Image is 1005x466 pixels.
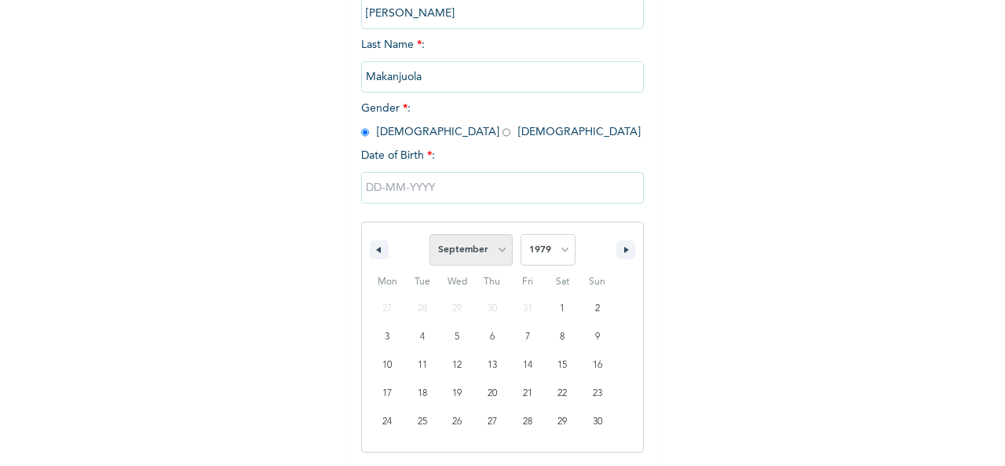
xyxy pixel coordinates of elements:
[523,380,532,408] span: 21
[361,61,644,93] input: Enter your last name
[510,380,545,408] button: 21
[361,172,644,204] input: DD-MM-YYYY
[523,408,532,436] span: 28
[593,380,602,408] span: 23
[579,323,615,351] button: 9
[545,380,580,408] button: 22
[510,323,545,351] button: 7
[385,323,389,351] span: 3
[579,295,615,323] button: 2
[370,323,405,351] button: 3
[418,408,427,436] span: 25
[382,351,392,380] span: 10
[545,351,580,380] button: 15
[523,351,532,380] span: 14
[488,380,497,408] span: 20
[418,380,427,408] span: 18
[370,351,405,380] button: 10
[510,408,545,436] button: 28
[475,351,510,380] button: 13
[557,380,567,408] span: 22
[405,408,440,436] button: 25
[382,380,392,408] span: 17
[475,323,510,351] button: 6
[545,295,580,323] button: 1
[557,351,567,380] span: 15
[579,408,615,436] button: 30
[510,270,545,295] span: Fri
[545,323,580,351] button: 8
[595,295,600,323] span: 2
[440,270,475,295] span: Wed
[418,351,427,380] span: 11
[560,295,565,323] span: 1
[452,351,462,380] span: 12
[361,148,435,164] span: Date of Birth :
[579,351,615,380] button: 16
[475,270,510,295] span: Thu
[510,351,545,380] button: 14
[595,323,600,351] span: 9
[452,408,462,436] span: 26
[579,270,615,295] span: Sun
[405,351,440,380] button: 11
[545,408,580,436] button: 29
[475,380,510,408] button: 20
[370,380,405,408] button: 17
[370,408,405,436] button: 24
[361,39,644,83] span: Last Name :
[593,408,602,436] span: 30
[440,323,475,351] button: 5
[488,408,497,436] span: 27
[560,323,565,351] span: 8
[475,408,510,436] button: 27
[545,270,580,295] span: Sat
[488,351,497,380] span: 13
[370,270,405,295] span: Mon
[405,380,440,408] button: 18
[525,323,530,351] span: 7
[579,380,615,408] button: 23
[440,351,475,380] button: 12
[557,408,567,436] span: 29
[405,270,440,295] span: Tue
[490,323,495,351] span: 6
[455,323,459,351] span: 5
[420,323,425,351] span: 4
[440,408,475,436] button: 26
[405,323,440,351] button: 4
[361,103,641,138] span: Gender : [DEMOGRAPHIC_DATA] [DEMOGRAPHIC_DATA]
[593,351,602,380] span: 16
[382,408,392,436] span: 24
[440,380,475,408] button: 19
[452,380,462,408] span: 19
